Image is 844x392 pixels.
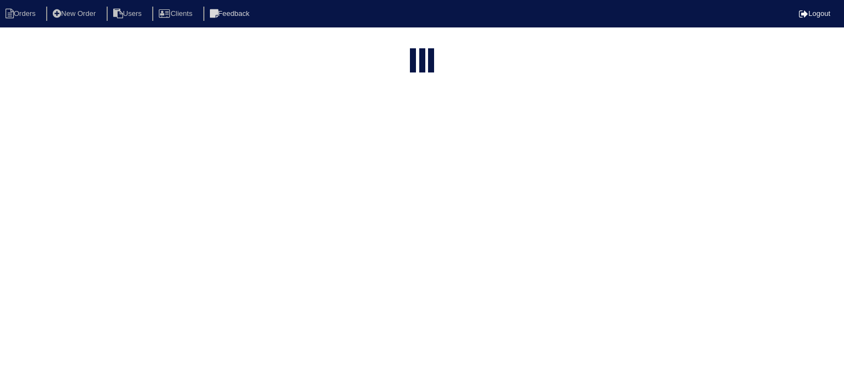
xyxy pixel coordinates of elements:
[46,9,104,18] a: New Order
[46,7,104,21] li: New Order
[799,9,830,18] a: Logout
[419,48,425,75] div: loading...
[152,7,201,21] li: Clients
[107,7,151,21] li: Users
[107,9,151,18] a: Users
[203,7,258,21] li: Feedback
[152,9,201,18] a: Clients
